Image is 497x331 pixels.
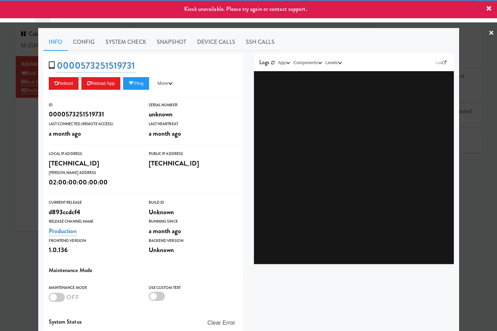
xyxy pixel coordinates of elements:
div: Last Heartbeat [149,121,238,128]
span: System Status [49,318,82,326]
button: Components [292,59,324,66]
div: ID [49,102,138,109]
div: [PERSON_NAME] Address [49,169,138,176]
div: 02:00:00:00:00:00 [49,176,138,188]
div: unknown [149,108,238,120]
a: Config [68,33,100,51]
div: Build Id [149,199,238,206]
button: App [276,59,292,66]
div: Last Connected (Remote Access) [49,121,138,128]
div: Local IP Address [49,150,138,157]
span: a month ago [149,129,181,138]
div: Current Release [49,199,138,206]
a: Info [43,33,68,51]
div: 1.0.136 [49,244,138,256]
a: System Check [100,33,152,51]
a: Snapshot [152,33,192,51]
button: Ping [123,77,149,90]
div: Public IP Address [149,150,238,157]
a: Device Calls [192,33,241,51]
div: 0000573251519731 [49,108,138,120]
span: a month ago [149,226,181,236]
span: Maintenance Mode [49,266,93,274]
div: Running Since [149,218,238,225]
a: SSH Calls [241,33,280,51]
div: Maintenance Mode [49,284,138,291]
a: × [489,22,494,44]
a: Production [49,226,77,236]
button: Clear Error [204,317,238,329]
div: Unknown [149,244,238,256]
div: [TECHNICAL_ID] [49,157,138,169]
div: Unknown [149,206,238,218]
div: [TECHNICAL_ID] [149,157,238,169]
a: Link [434,59,449,66]
button: Reload App [81,77,120,90]
span: a month ago [49,129,81,138]
div: Backend Version [149,237,238,244]
div: Serial Number [149,102,238,109]
button: Levels [324,59,344,66]
div: Release Channel Name [49,218,138,225]
span: Kiosk unavailable. Please try again or contact support. [184,5,307,13]
div: d893ccdcf4 [49,206,138,218]
div: Frontend Version [49,237,138,244]
button: Reboot [49,77,79,90]
span: OFF [66,292,79,302]
div: Use Custom Text [149,284,238,291]
button: More [152,77,178,90]
a: 0000573251519731 [57,59,135,73]
span: Logs [259,58,269,66]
